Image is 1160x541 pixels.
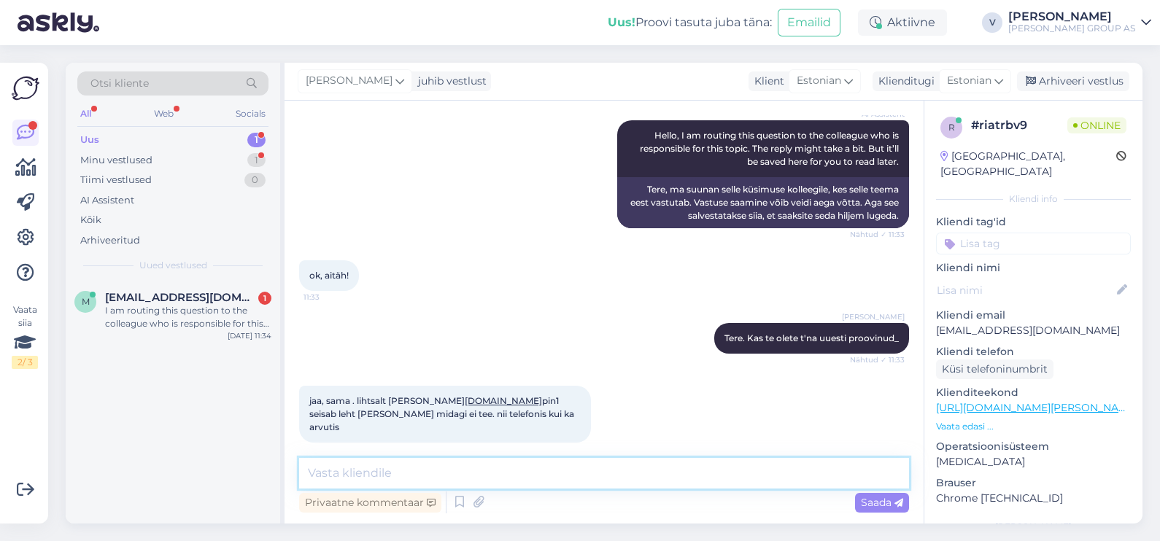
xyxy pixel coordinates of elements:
[412,74,487,89] div: juhib vestlust
[617,177,909,228] div: Tere, ma suunan selle küsimuse kolleegile, kes selle teema eest vastutab. Vastuse saamine võib ve...
[850,354,905,365] span: Nähtud ✓ 11:33
[936,439,1131,454] p: Operatsioonisüsteem
[858,9,947,36] div: Aktiivne
[1008,11,1135,23] div: [PERSON_NAME]
[105,291,257,304] span: metsavend13@gmail.com
[850,229,905,240] span: Nähtud ✓ 11:33
[936,308,1131,323] p: Kliendi email
[608,14,772,31] div: Proovi tasuta juba täna:
[12,303,38,369] div: Vaata siia
[873,74,935,89] div: Klienditugi
[982,12,1002,33] div: V
[936,192,1131,206] div: Kliendi info
[151,104,177,123] div: Web
[778,9,840,36] button: Emailid
[936,344,1131,359] p: Kliendi telefon
[1008,11,1151,34] a: [PERSON_NAME][PERSON_NAME] GROUP AS
[299,493,441,513] div: Privaatne kommentaar
[936,359,1053,379] div: Küsi telefoninumbrit
[937,282,1114,298] input: Lisa nimi
[12,74,39,102] img: Askly Logo
[90,76,149,91] span: Otsi kliente
[936,401,1137,414] a: [URL][DOMAIN_NAME][PERSON_NAME]
[971,117,1067,134] div: # riatrbv9
[936,420,1131,433] p: Vaata edasi ...
[233,104,268,123] div: Socials
[465,395,542,406] a: [DOMAIN_NAME]
[77,104,94,123] div: All
[228,330,271,341] div: [DATE] 11:34
[82,296,90,307] span: m
[936,521,1131,534] div: [PERSON_NAME]
[80,213,101,227] div: Kõik
[12,356,38,369] div: 2 / 3
[247,133,266,147] div: 1
[940,149,1116,179] div: [GEOGRAPHIC_DATA], [GEOGRAPHIC_DATA]
[309,395,576,432] span: jaa, sama . lihtsalt [PERSON_NAME] pin1 seisab leht [PERSON_NAME] midagi ei tee. nii telefonis ku...
[797,73,841,89] span: Estonian
[303,443,358,454] span: 11:34
[842,311,905,322] span: [PERSON_NAME]
[936,475,1131,491] p: Brauser
[640,130,901,167] span: Hello, I am routing this question to the colleague who is responsible for this topic. The reply m...
[258,292,271,305] div: 1
[936,214,1131,230] p: Kliendi tag'id
[861,496,903,509] span: Saada
[936,233,1131,254] input: Lisa tag
[749,74,784,89] div: Klient
[80,153,152,168] div: Minu vestlused
[244,173,266,187] div: 0
[80,193,134,208] div: AI Assistent
[724,332,899,343] span: Tere. Kas te olete t'na uuesti proovinud_
[303,292,358,303] span: 11:33
[936,260,1131,276] p: Kliendi nimi
[1017,71,1129,91] div: Arhiveeri vestlus
[80,233,140,248] div: Arhiveeritud
[80,173,152,187] div: Tiimi vestlused
[1067,117,1126,133] span: Online
[105,304,271,330] div: I am routing this question to the colleague who is responsible for this topic. The reply might ta...
[936,491,1131,506] p: Chrome [TECHNICAL_ID]
[247,153,266,168] div: 1
[936,385,1131,400] p: Klienditeekond
[608,15,635,29] b: Uus!
[139,259,207,272] span: Uued vestlused
[80,133,99,147] div: Uus
[948,122,955,133] span: r
[936,454,1131,470] p: [MEDICAL_DATA]
[947,73,991,89] span: Estonian
[309,270,349,281] span: ok, aitäh!
[306,73,393,89] span: [PERSON_NAME]
[936,323,1131,338] p: [EMAIL_ADDRESS][DOMAIN_NAME]
[1008,23,1135,34] div: [PERSON_NAME] GROUP AS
